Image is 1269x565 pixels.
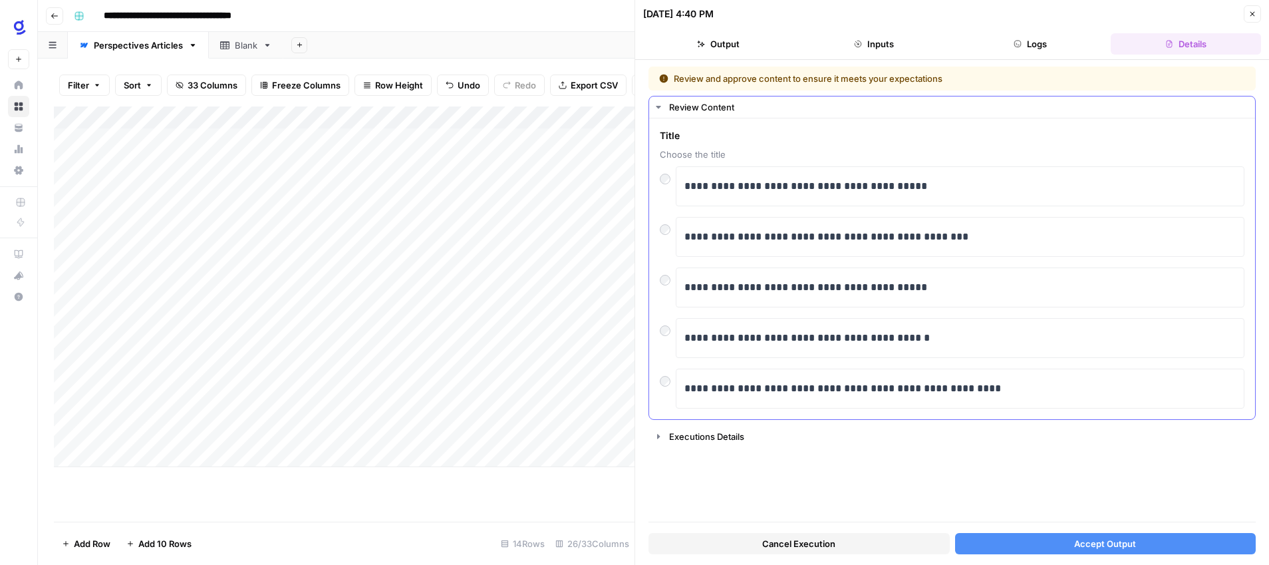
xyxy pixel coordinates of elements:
button: Add Row [54,533,118,554]
button: Freeze Columns [251,75,349,96]
button: Undo [437,75,489,96]
span: Freeze Columns [272,79,341,92]
button: Accept Output [955,533,1256,554]
div: What's new? [9,266,29,285]
button: Help + Support [8,286,29,307]
a: Blank [209,32,283,59]
div: Executions Details [669,430,1247,443]
div: Review and approve content to ensure it meets your expectations [659,72,1094,85]
a: AirOps Academy [8,244,29,265]
button: Sort [115,75,162,96]
a: Perspectives Articles [68,32,209,59]
span: Undo [458,79,480,92]
div: 14 Rows [495,533,550,554]
button: Executions Details [649,426,1255,447]
button: Row Height [354,75,432,96]
button: 33 Columns [167,75,246,96]
div: [DATE] 4:40 PM [643,7,714,21]
a: Your Data [8,117,29,138]
button: Add 10 Rows [118,533,200,554]
button: Redo [494,75,545,96]
button: Cancel Execution [648,533,950,554]
span: Row Height [375,79,423,92]
span: 33 Columns [188,79,237,92]
span: Redo [515,79,536,92]
button: Details [1111,33,1261,55]
button: Output [643,33,793,55]
img: Glean SEO Ops Logo [8,15,32,39]
span: Cancel Execution [762,537,835,550]
span: Sort [124,79,141,92]
span: Export CSV [571,79,618,92]
button: Export CSV [550,75,627,96]
span: Add Row [74,537,110,550]
div: Perspectives Articles [94,39,183,52]
span: Accept Output [1074,537,1136,550]
span: Title [660,129,1244,142]
button: Inputs [799,33,949,55]
a: Usage [8,138,29,160]
span: Filter [68,79,89,92]
button: Workspace: Glean SEO Ops [8,11,29,44]
button: What's new? [8,265,29,286]
a: Browse [8,96,29,117]
div: Blank [235,39,257,52]
button: Review Content [649,96,1255,118]
a: Home [8,75,29,96]
div: 26/33 Columns [550,533,634,554]
div: Review Content [669,100,1247,114]
span: Add 10 Rows [138,537,192,550]
a: Settings [8,160,29,181]
button: Logs [955,33,1105,55]
span: Choose the title [660,148,1244,161]
button: Filter [59,75,110,96]
div: Review Content [649,118,1255,419]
